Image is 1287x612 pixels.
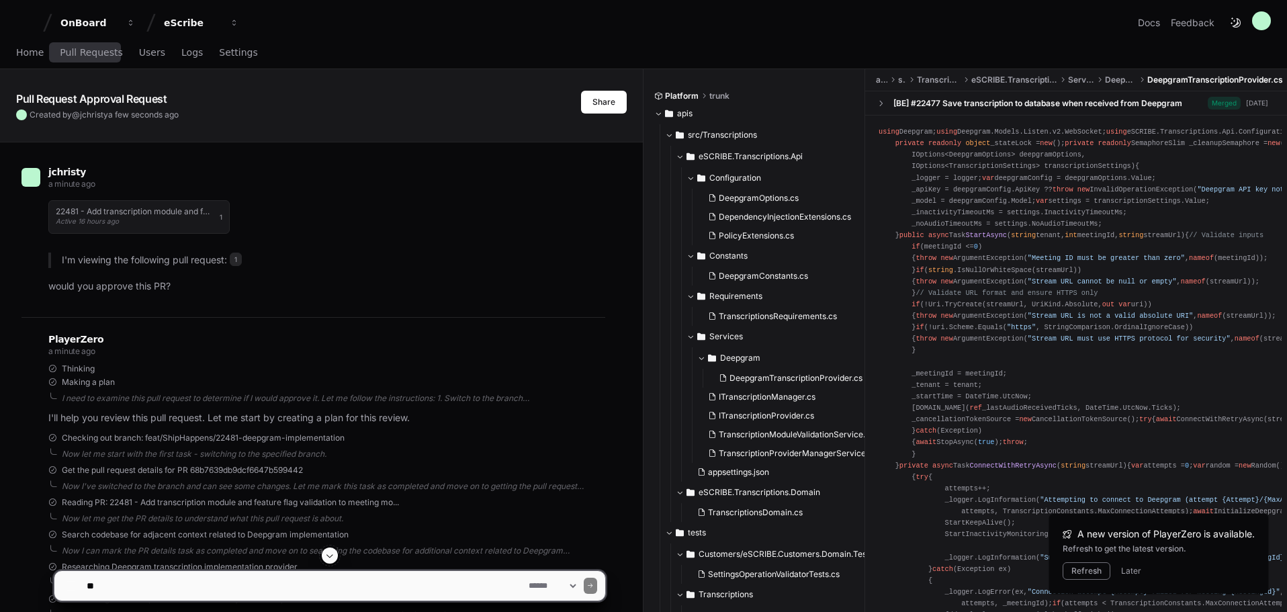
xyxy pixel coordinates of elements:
span: "https" [1007,323,1036,331]
span: DeepgramConstants.cs [719,271,808,281]
span: ConnectWithRetryAsync [970,462,1057,470]
span: StartAsync [965,231,1007,239]
span: Checking out branch: feat/ShipHappens/22481-deepgram-implementation [62,433,345,443]
span: Deepgram [720,353,760,363]
div: [DATE] [1246,98,1268,108]
button: tests [665,522,866,543]
span: Task ( ) [899,462,1127,470]
span: async [928,231,949,239]
span: Search codebase for adjacent context related to Deepgram implementation [62,529,349,540]
span: Services [709,331,743,342]
svg: Directory [686,484,695,500]
span: 1 [230,253,242,266]
span: a minute ago [48,179,95,189]
span: var [1193,462,1205,470]
span: DependencyInjectionExtensions.cs [719,212,851,222]
span: DeepgramOptions.cs [719,193,799,204]
button: apis [654,103,855,124]
div: Now I've switched to the branch and can see some changes. Let me mark this task as completed and ... [62,481,605,492]
span: Users [139,48,165,56]
button: Requirements [686,286,885,307]
span: nameof [1181,277,1206,286]
span: var [1131,462,1143,470]
button: DeepgramOptions.cs [703,189,877,208]
span: if [912,300,920,308]
span: out [1102,300,1114,308]
button: Services [686,326,885,347]
a: Settings [219,38,257,69]
span: new [1268,139,1280,147]
span: await [916,438,936,446]
span: Transcriptions [917,75,961,85]
button: TranscriptionModuleValidationService.cs [703,425,877,444]
div: eScribe [164,16,222,30]
span: Logs [181,48,203,56]
a: Home [16,38,44,69]
span: string [1061,462,1085,470]
span: int [1065,231,1077,239]
span: using [936,128,957,136]
span: Making a plan [62,377,115,388]
span: Home [16,48,44,56]
div: Refresh to get the latest version. [1063,543,1255,554]
span: Configuration [709,173,761,183]
button: DependencyInjectionExtensions.cs [703,208,877,226]
p: would you approve this PR? [48,279,605,294]
button: ITranscriptionManager.cs [703,388,877,406]
span: readonly [1098,139,1131,147]
span: Reading PR: 22481 - Add transcription module and feature flag validation to meeting mo... [62,497,399,508]
span: if [916,323,924,331]
span: new [940,254,952,262]
span: eSCRIBE.Transcriptions.Domain [699,487,820,498]
span: src [898,75,907,85]
div: Now let me start with the first task - switching to the specified branch. [62,449,605,460]
span: src/Transcriptions [688,130,757,140]
span: PolicyExtensions.cs [719,230,794,241]
button: Share [581,91,627,114]
span: Requirements [709,291,762,302]
span: a minute ago [48,346,95,356]
button: Configuration [686,167,885,189]
button: PolicyExtensions.cs [703,226,877,245]
span: if [916,266,924,274]
span: 1 [220,212,222,222]
span: try [916,473,928,481]
span: private [899,462,928,470]
span: var [1036,197,1048,205]
span: DeepgramTranscriptionProvider.cs [1147,75,1283,85]
span: "Stream URL is not a valid absolute URI" [1028,312,1193,320]
button: ITranscriptionProvider.cs [703,406,877,425]
span: eSCRIBE.Transcriptions.Api [699,151,803,162]
span: Deepgram [1105,75,1137,85]
button: Deepgram [697,347,885,369]
span: nameof [1197,312,1222,320]
span: ITranscriptionProvider.cs [719,410,814,421]
span: if [912,243,920,251]
p: I'm viewing the following pull request: [62,253,605,268]
span: nameof [1189,254,1214,262]
div: Now let me get the PR details to understand what this pull request is about. [62,513,605,524]
span: apis [876,75,887,85]
button: OnBoard [55,11,141,35]
span: public [899,231,924,239]
span: ITranscriptionManager.cs [719,392,815,402]
span: string [1118,231,1143,239]
span: Get the pull request details for PR 68b7639db9dcf6647b599442 [62,465,303,476]
span: 0 [974,243,978,251]
span: Pull Requests [60,48,122,56]
svg: Directory [708,350,716,366]
app-text-character-animate: Pull Request Approval Request [16,92,167,105]
span: jchristy [80,110,108,120]
span: apis [677,108,693,119]
div: Now I can mark the PR details task as completed and move on to searching the codebase for additio... [62,545,605,556]
button: appsettings.json [692,463,877,482]
svg: Directory [697,288,705,304]
span: throw [1053,185,1073,193]
span: PlayerZero [48,335,103,343]
span: throw [916,335,936,343]
button: Refresh [1063,562,1110,580]
div: OnBoard [60,16,118,30]
span: catch [916,427,936,435]
a: Users [139,38,165,69]
span: new [940,312,952,320]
